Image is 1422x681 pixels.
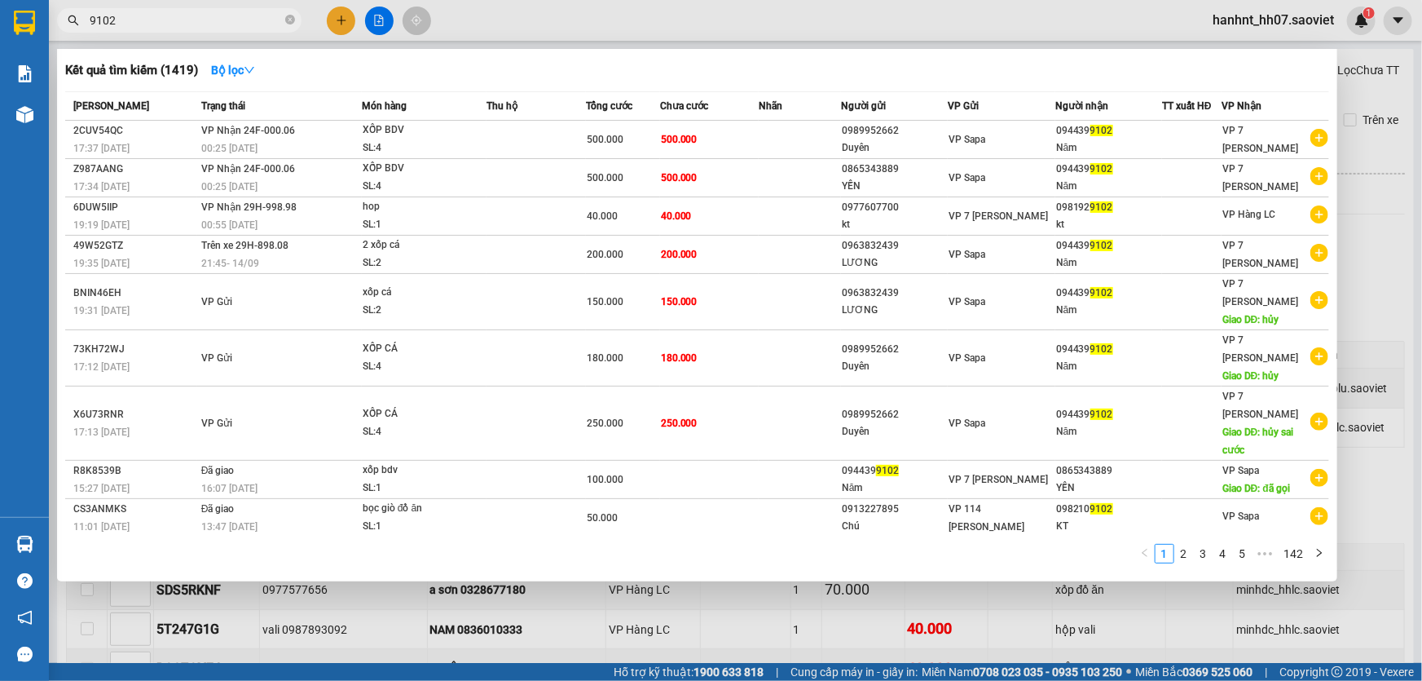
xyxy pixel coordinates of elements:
[1222,427,1294,456] span: Giao DĐ: hủy sai cước
[201,163,295,175] span: VP Nhận 24F-000.06
[73,501,196,518] div: CS3ANMKS
[1056,216,1161,233] div: kt
[842,178,947,195] div: YẾN
[16,65,33,82] img: solution-icon
[1056,518,1161,535] div: KT
[842,480,947,497] div: Năm
[842,237,947,254] div: 0963832439
[842,501,947,518] div: 0913227895
[7,56,310,77] li: 19000257
[1090,163,1113,175] span: 9102
[842,139,947,157] div: Duyên
[661,134,698,145] span: 500.000
[285,15,295,24] span: close-circle
[1310,544,1329,564] li: Next Page
[1056,139,1161,157] div: Năm
[949,172,985,184] span: VP Sapa
[73,237,196,254] div: 49W52GTZ
[1310,544,1329,564] button: right
[73,258,130,269] span: 19:35 [DATE]
[1175,545,1193,563] a: 2
[949,210,1048,222] span: VP 7 [PERSON_NAME]
[1174,544,1194,564] li: 2
[842,406,947,423] div: 0989952662
[1279,544,1310,564] li: 142
[587,249,623,260] span: 200.000
[363,254,485,272] div: SL: 2
[73,427,130,438] span: 17:13 [DATE]
[1222,334,1298,364] span: VP 7 [PERSON_NAME]
[1310,347,1328,365] span: plus-circle
[16,106,33,123] img: warehouse-icon
[1090,503,1113,515] span: 9102
[661,352,698,364] span: 180.000
[201,143,258,154] span: 00:25 [DATE]
[1056,237,1161,254] div: 094439
[1222,391,1298,420] span: VP 7 [PERSON_NAME]
[73,305,130,316] span: 19:31 [DATE]
[949,503,1024,533] span: VP 114 [PERSON_NAME]
[201,201,297,213] span: VP Nhận 29H-998.98
[1090,240,1113,251] span: 9102
[363,500,485,518] div: bọc giò đồ ăn
[1155,544,1174,564] li: 1
[1222,465,1259,476] span: VP Sapa
[1135,544,1155,564] li: Previous Page
[1090,409,1113,420] span: 9102
[363,302,485,320] div: SL: 2
[73,181,130,192] span: 17:34 [DATE]
[587,172,623,184] span: 500.000
[587,474,623,485] span: 100.000
[1214,545,1232,563] a: 4
[68,15,79,26] span: search
[587,418,623,429] span: 250.000
[586,100,632,112] span: Tổng cước
[1056,178,1161,195] div: Năm
[661,296,698,307] span: 150.000
[244,64,255,76] span: down
[201,296,232,307] span: VP Gửi
[587,512,618,524] span: 50.000
[1090,287,1113,298] span: 9102
[949,296,985,307] span: VP Sapa
[1056,462,1161,480] div: 0865343889
[587,352,623,364] span: 180.000
[73,219,130,231] span: 19:19 [DATE]
[201,465,235,476] span: Đã giao
[587,134,623,145] span: 500.000
[17,610,33,626] span: notification
[90,11,282,29] input: Tìm tên, số ĐT hoặc mã đơn
[73,143,130,154] span: 17:37 [DATE]
[1056,480,1161,497] div: YẾN
[1056,423,1161,440] div: Năm
[1253,544,1279,564] li: Next 5 Pages
[73,462,196,480] div: R8K8539B
[363,284,485,302] div: xốp cá
[1222,209,1275,220] span: VP Hàng LC
[73,161,196,178] div: Z987AANG
[201,181,258,192] span: 00:25 [DATE]
[363,405,485,423] div: XỐP CÁ
[1090,343,1113,355] span: 9102
[201,219,258,231] span: 00:55 [DATE]
[1222,370,1279,382] span: Giao DĐ: hủy
[842,199,947,216] div: 0977607700
[1310,291,1328,309] span: plus-circle
[587,296,623,307] span: 150.000
[949,418,985,429] span: VP Sapa
[1140,548,1150,558] span: left
[1222,163,1298,192] span: VP 7 [PERSON_NAME]
[842,462,947,480] div: 094439
[65,62,198,79] h3: Kết quả tìm kiếm ( 1419 )
[1222,125,1298,154] span: VP 7 [PERSON_NAME]
[1056,285,1161,302] div: 094439
[842,161,947,178] div: 0865343889
[201,418,232,429] span: VP Gửi
[1310,413,1328,431] span: plus-circle
[363,462,485,480] div: xốp bdv
[1056,254,1161,272] div: Năm
[363,237,485,254] div: 2 xốp cá
[201,240,288,251] span: Trên xe 29H-898.08
[949,249,985,260] span: VP Sapa
[949,134,985,145] span: VP Sapa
